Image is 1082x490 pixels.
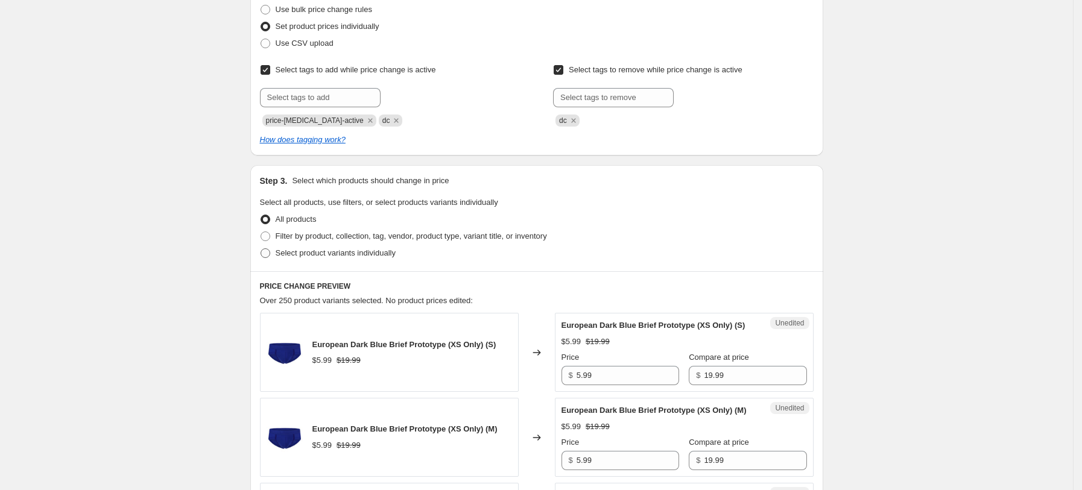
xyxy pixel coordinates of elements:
[586,421,610,433] strike: $19.99
[276,22,379,31] span: Set product prices individually
[276,231,547,240] span: Filter by product, collection, tag, vendor, product type, variant title, or inventory
[312,354,332,366] div: $5.99
[365,115,376,126] button: Remove price-change-job-active
[276,5,372,14] span: Use bulk price change rules
[562,353,580,362] span: Price
[689,438,749,447] span: Compare at price
[260,88,381,107] input: Select tags to add
[586,336,610,348] strike: $19.99
[312,439,332,451] div: $5.99
[312,340,496,349] span: European Dark Blue Brief Prototype (XS Only) (S)
[559,116,567,125] span: dc
[276,39,334,48] span: Use CSV upload
[562,406,747,415] span: European Dark Blue Brief Prototype (XS Only) (M)
[689,353,749,362] span: Compare at price
[696,371,700,380] span: $
[276,248,396,257] span: Select product variants individually
[562,336,581,348] div: $5.99
[562,321,745,330] span: European Dark Blue Brief Prototype (XS Only) (S)
[696,456,700,465] span: $
[337,439,361,451] strike: $19.99
[337,354,361,366] strike: $19.99
[276,215,317,224] span: All products
[391,115,402,126] button: Remove dc
[260,198,498,207] span: Select all products, use filters, or select products variants individually
[267,335,303,371] img: 711841530921_barkblue_1_80x.jpg
[260,175,288,187] h2: Step 3.
[562,438,580,447] span: Price
[562,421,581,433] div: $5.99
[569,371,573,380] span: $
[266,116,364,125] span: price-change-job-active
[569,65,742,74] span: Select tags to remove while price change is active
[292,175,449,187] p: Select which products should change in price
[260,281,814,291] h6: PRICE CHANGE PREVIEW
[260,296,473,305] span: Over 250 product variants selected. No product prices edited:
[775,403,804,413] span: Unedited
[568,115,579,126] button: Remove dc
[382,116,390,125] span: dc
[312,424,498,433] span: European Dark Blue Brief Prototype (XS Only) (M)
[553,88,674,107] input: Select tags to remove
[569,456,573,465] span: $
[267,419,303,456] img: 711841530921_barkblue_1_80x.jpg
[260,135,346,144] a: How does tagging work?
[276,65,436,74] span: Select tags to add while price change is active
[775,318,804,328] span: Unedited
